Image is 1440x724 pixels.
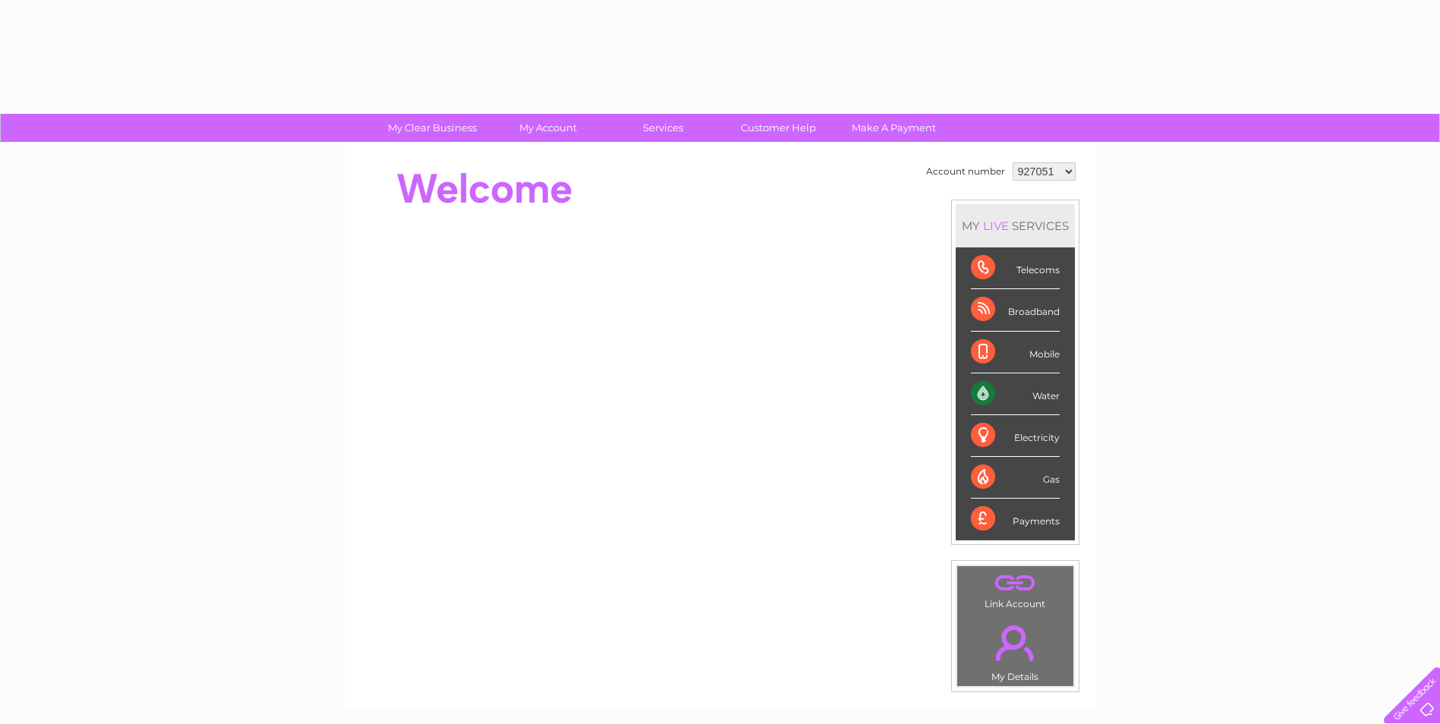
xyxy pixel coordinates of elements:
div: Water [971,373,1060,415]
div: MY SERVICES [956,204,1075,247]
div: LIVE [980,219,1012,233]
a: Make A Payment [831,114,956,142]
td: Account number [922,159,1009,184]
div: Mobile [971,332,1060,373]
div: Telecoms [971,247,1060,289]
div: Gas [971,457,1060,499]
div: Broadband [971,289,1060,331]
div: Payments [971,499,1060,540]
td: My Details [956,612,1074,687]
td: Link Account [956,565,1074,613]
a: My Account [485,114,610,142]
a: . [961,616,1070,669]
div: Electricity [971,415,1060,457]
a: Customer Help [716,114,841,142]
a: . [961,570,1070,597]
a: Services [600,114,726,142]
a: My Clear Business [370,114,495,142]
